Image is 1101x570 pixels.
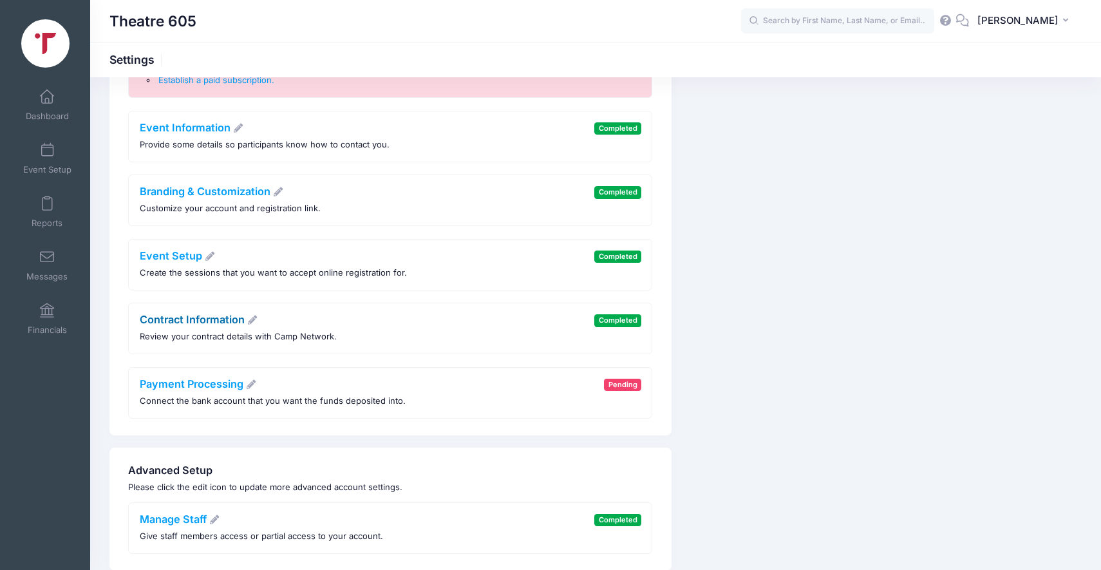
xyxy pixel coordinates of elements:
a: Branding & Customization [140,185,284,198]
a: Dashboard [17,82,78,128]
a: Financials [17,296,78,341]
span: Dashboard [26,111,69,122]
span: Reports [32,218,62,229]
a: Establish a paid subscription. [156,75,274,85]
p: Connect the bank account that you want the funds deposited into. [140,395,406,408]
span: Pending [604,379,641,391]
span: [PERSON_NAME] [977,14,1059,28]
p: Give staff members access or partial access to your account. [140,530,383,543]
span: Establish a paid subscription [158,75,272,85]
p: Please click the edit icon to update more advanced account settings. [128,481,652,494]
a: Event Information [140,121,244,134]
h1: Settings [109,53,165,66]
span: Completed [594,122,641,135]
input: Search by First Name, Last Name, or Email... [741,8,934,34]
a: Event Setup [17,136,78,181]
span: Event Setup [23,164,71,175]
span: Completed [594,314,641,327]
img: Theatre 605 [21,19,70,68]
span: Financials [28,325,67,336]
span: Completed [594,251,641,263]
span: Messages [26,271,68,282]
a: Contract Information [140,313,258,326]
a: Messages [17,243,78,288]
a: Event Setup [140,249,216,262]
h1: Theatre 605 [109,6,196,36]
span: Completed [594,514,641,526]
a: Reports [17,189,78,234]
button: [PERSON_NAME] [969,6,1082,36]
p: Customize your account and registration link. [140,202,321,215]
p: Provide some details so participants know how to contact you. [140,138,390,151]
p: Review your contract details with Camp Network. [140,330,337,343]
h4: Advanced Setup [128,464,652,477]
a: Payment Processing [140,377,257,390]
p: Create the sessions that you want to accept online registration for. [140,267,407,280]
span: Completed [594,186,641,198]
a: Manage Staff [140,513,220,526]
